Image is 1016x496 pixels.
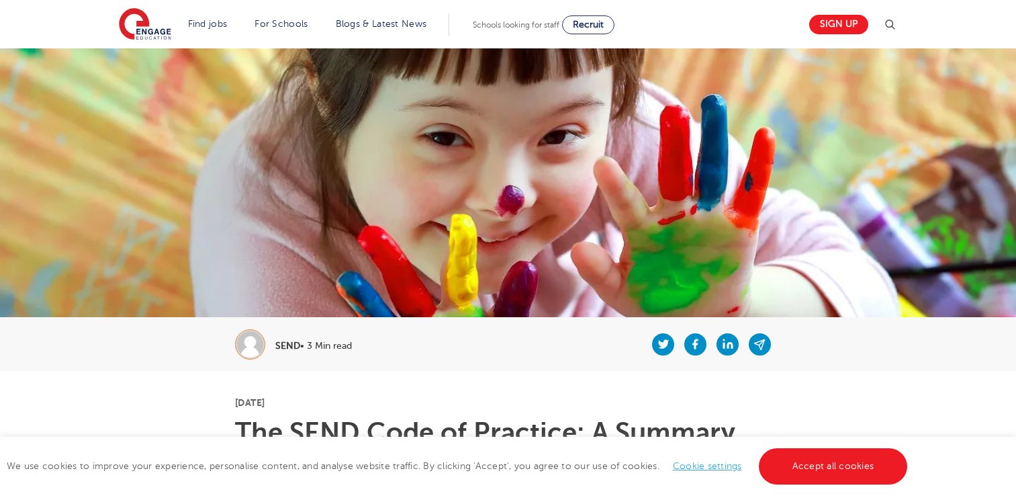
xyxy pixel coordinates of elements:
[275,341,352,351] p: • 3 Min read
[188,19,228,29] a: Find jobs
[119,8,171,42] img: Engage Education
[809,15,868,34] a: Sign up
[573,19,604,30] span: Recruit
[255,19,308,29] a: For Schools
[336,19,427,29] a: Blogs & Latest News
[473,20,559,30] span: Schools looking for staff
[7,461,911,471] span: We use cookies to improve your experience, personalise content, and analyse website traffic. By c...
[759,448,908,485] a: Accept all cookies
[673,461,742,471] a: Cookie settings
[235,398,781,407] p: [DATE]
[562,15,614,34] a: Recruit
[275,341,300,351] b: SEND
[235,419,781,446] h1: The SEND Code of Practice: A Summary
